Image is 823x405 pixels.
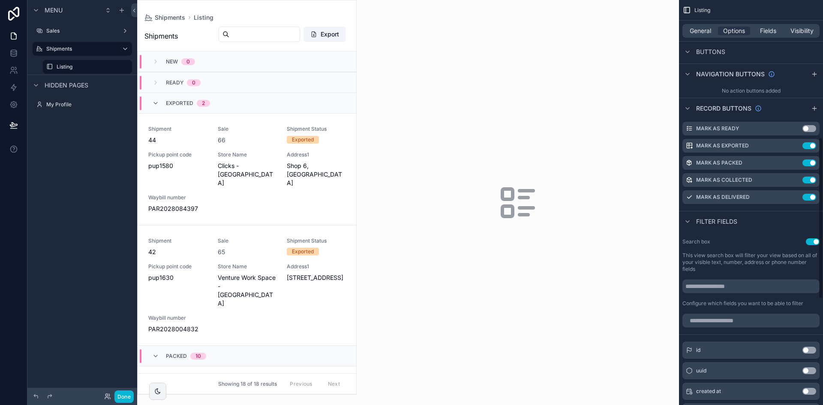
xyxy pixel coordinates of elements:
span: Sale [218,237,277,244]
a: Listing [194,13,213,22]
div: No action buttons added [679,84,823,98]
a: Shipment42Sale65Shipment StatusExportedPickup point codepup1630Store NameVenture Work Space - [GE... [138,225,356,345]
span: Clicks - [GEOGRAPHIC_DATA] [218,162,277,187]
span: Shop 6, [GEOGRAPHIC_DATA] [287,162,346,187]
span: Menu [45,6,63,15]
a: 66 [218,136,225,144]
span: pup1580 [148,162,207,170]
span: Waybill number [148,194,207,201]
span: Waybill number [148,315,207,321]
span: General [690,27,711,35]
div: Exported [292,136,314,144]
span: New [166,58,178,65]
span: Navigation buttons [696,70,765,78]
span: Listing [694,7,710,14]
span: Hidden pages [45,81,88,90]
a: Shipments [144,13,185,22]
button: Export [303,27,346,42]
label: Shipments [46,45,115,52]
span: Record buttons [696,104,751,113]
span: Filter fields [696,217,737,226]
div: 2 [202,100,205,107]
a: Listing [43,60,132,74]
label: Mark as Collected [696,177,752,183]
span: Store Name [218,263,277,270]
label: This view search box will filter your view based on all of your visible text, number, address or ... [682,252,820,273]
span: Pickup point code [148,263,207,270]
span: 44 [148,136,207,144]
span: Shipment Status [287,126,346,132]
div: 0 [192,79,195,86]
a: Shipment44Sale66Shipment StatusExportedPickup point codepup1580Store NameClicks - [GEOGRAPHIC_DAT... [138,113,356,225]
span: Showing 18 of 18 results [218,381,277,387]
a: Sales [33,24,132,38]
label: Mark as Packed [696,159,742,166]
span: uuid [696,367,706,374]
label: Sales [46,27,118,34]
span: Shipment Status [287,237,346,244]
span: Shipment [148,126,207,132]
span: Visibility [790,27,814,35]
span: Venture Work Space - [GEOGRAPHIC_DATA] [218,273,277,308]
label: Mark as Delivered [696,194,750,201]
span: Store Name [218,151,277,158]
div: Exported [292,248,314,255]
div: 0 [186,58,190,65]
a: My Profile [33,98,132,111]
div: 10 [195,353,201,360]
label: Mark as Exported [696,142,749,149]
span: Buttons [696,48,725,56]
span: [STREET_ADDRESS] [287,273,346,282]
span: 42 [148,248,207,256]
span: Shipments [144,31,178,41]
span: Shipment [148,237,207,244]
label: Search box [682,238,710,245]
span: pup1630 [148,273,207,282]
span: Exported [166,100,193,107]
span: Packed [166,353,187,360]
span: Options [723,27,745,35]
span: id [696,347,700,354]
a: Shipments [33,42,132,56]
span: PAR2028004832 [148,325,207,333]
span: Shipments [155,13,185,22]
span: Sale [218,126,277,132]
span: PAR2028084397 [148,204,207,213]
label: Mark as Ready [696,125,739,132]
a: 65 [218,248,225,256]
span: Fields [760,27,776,35]
span: Address1 [287,263,346,270]
span: Ready [166,79,183,86]
label: My Profile [46,101,130,108]
label: Configure which fields you want to be able to filter [682,300,803,307]
span: Address1 [287,151,346,158]
span: Pickup point code [148,151,207,158]
label: Listing [57,63,127,70]
button: Done [114,390,134,403]
span: created at [696,388,721,395]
